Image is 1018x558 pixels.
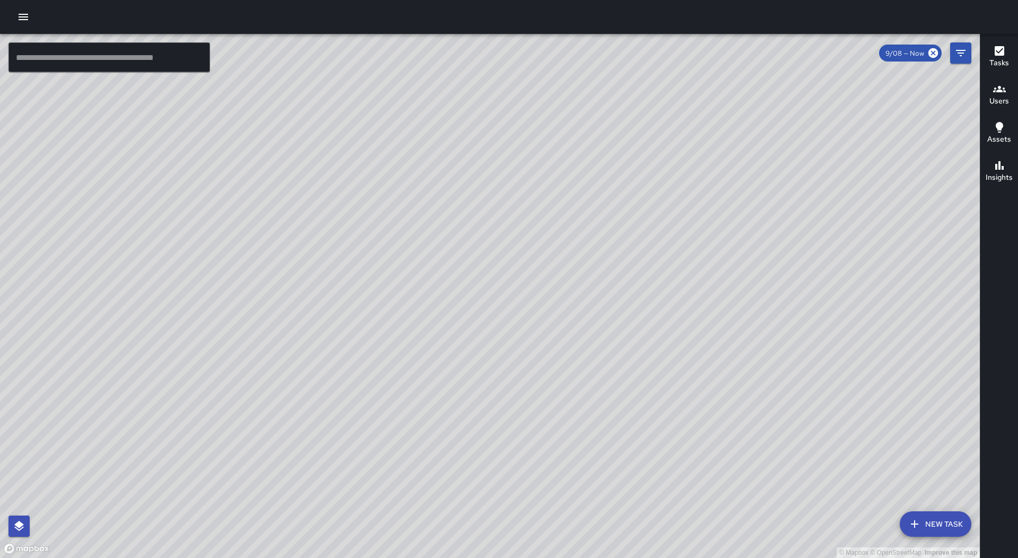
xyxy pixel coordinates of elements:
[980,153,1018,191] button: Insights
[980,76,1018,115] button: Users
[879,45,942,62] div: 9/08 — Now
[989,57,1009,69] h6: Tasks
[980,115,1018,153] button: Assets
[989,95,1009,107] h6: Users
[986,172,1013,184] h6: Insights
[987,134,1011,145] h6: Assets
[879,49,931,58] span: 9/08 — Now
[980,38,1018,76] button: Tasks
[950,42,971,64] button: Filters
[900,511,971,537] button: New Task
